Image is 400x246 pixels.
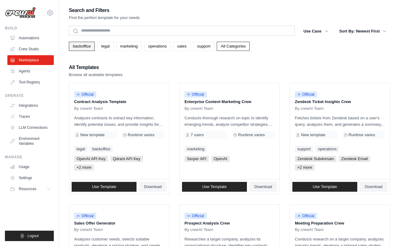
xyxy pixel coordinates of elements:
[74,99,164,105] p: Contract Analysis Template
[144,42,171,51] a: operations
[7,173,54,183] a: Settings
[182,182,247,192] a: Use Template
[74,227,103,232] span: By crewAI Team
[74,164,94,171] span: +2 more
[254,184,272,189] span: Download
[217,42,250,51] a: All Categories
[7,44,54,54] a: Crew Studio
[7,184,54,194] button: Resources
[184,220,275,226] p: Prospect Analysis Crew
[7,33,54,43] a: Automations
[336,26,390,37] button: Sort By: Newest First
[5,7,36,19] img: Logo
[144,184,162,189] span: Download
[184,227,213,232] span: By crewAI Team
[139,182,167,192] a: Download
[7,162,54,172] a: Usage
[238,133,265,137] span: Runtime varies
[184,99,275,105] p: Enterprise Content Marketing Crew
[349,133,375,137] span: Runtime varies
[295,213,317,219] span: Official
[7,101,54,110] a: Integrations
[339,156,370,162] span: Zendesk Email
[7,112,54,121] a: Traces
[292,182,357,192] a: Use Template
[69,72,123,78] p: Browse all available templates
[5,155,54,160] div: Manage
[300,26,332,37] button: Use Case
[69,63,123,72] h2: All Templates
[184,156,209,162] span: Serper API
[7,55,54,65] a: Marketplace
[211,156,230,162] span: OpenAI
[5,231,54,241] button: Logout
[72,182,137,192] a: Use Template
[184,91,207,98] span: Official
[295,99,385,105] p: Zendesk Ticket Insights Crew
[74,213,96,219] span: Official
[202,184,227,189] span: Use Template
[128,133,155,137] span: Runtime varies
[184,106,213,111] span: By crewAI Team
[191,133,204,137] span: 7 users
[74,115,164,128] p: Analyzes contracts to extract key information, identify potential issues, and provide insights fo...
[69,15,140,21] p: Find the perfect template for your needs
[295,227,324,232] span: By crewAI Team
[7,66,54,76] a: Agents
[74,106,103,111] span: By crewAI Team
[80,133,105,137] span: New template
[295,106,324,111] span: By crewAI Team
[184,115,275,128] p: Conducts thorough research on topic to identify emerging trends, analyze competitor strategies, a...
[74,156,108,162] span: OpenAI API Key
[315,146,339,152] a: operations
[5,26,54,31] div: Build
[295,146,313,152] a: support
[313,184,337,189] span: Use Template
[74,91,96,98] span: Official
[5,93,54,98] div: Operate
[19,186,36,191] span: Resources
[7,134,54,148] a: Environment Variables
[69,42,95,51] a: backoffice
[116,42,142,51] a: marketing
[295,115,385,128] p: Fetches tickets from Zendesk based on a user's query, analyzes them, and generates a summary. Out...
[295,220,385,226] p: Meeting Preparation Crew
[365,184,382,189] span: Download
[7,77,54,87] a: Tool Registry
[74,220,164,226] p: Sales Offer Generator
[7,123,54,133] a: LLM Connections
[90,146,113,152] a: backoffice
[92,184,116,189] span: Use Template
[184,146,207,152] a: marketing
[74,146,87,152] a: legal
[27,233,39,238] span: Logout
[295,156,336,162] span: Zendesk Subdomain
[69,6,140,15] h2: Search and Filters
[295,91,317,98] span: Official
[110,156,143,162] span: Qdrant API Key
[173,42,191,51] a: sales
[193,42,214,51] a: support
[97,42,113,51] a: legal
[295,164,315,171] span: +2 more
[249,182,277,192] a: Download
[184,213,207,219] span: Official
[301,133,325,137] span: New template
[360,182,387,192] a: Download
